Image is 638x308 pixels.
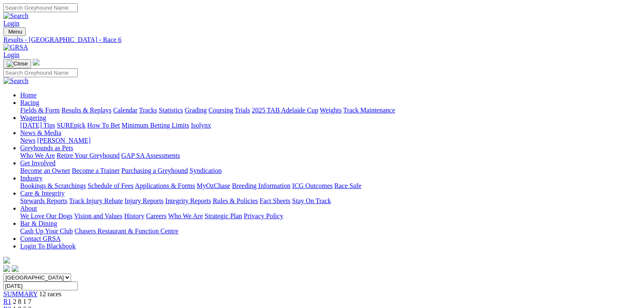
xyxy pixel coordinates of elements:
input: Search [3,68,78,77]
div: Greyhounds as Pets [20,152,635,159]
input: Select date [3,282,78,290]
a: Stay On Track [292,197,331,204]
span: 2 8 1 7 [13,298,32,305]
a: Cash Up Your Club [20,227,73,235]
a: Wagering [20,114,46,121]
a: Industry [20,175,42,182]
a: News [20,137,35,144]
a: SUMMARY [3,290,37,298]
a: Who We Are [20,152,55,159]
a: Bar & Dining [20,220,57,227]
a: Breeding Information [232,182,290,189]
div: Bar & Dining [20,227,635,235]
a: Coursing [208,107,233,114]
a: Privacy Policy [244,212,283,219]
a: Fields & Form [20,107,60,114]
a: Contact GRSA [20,235,61,242]
a: Become an Owner [20,167,70,174]
a: Careers [146,212,166,219]
img: logo-grsa-white.png [3,257,10,264]
div: Racing [20,107,635,114]
a: Integrity Reports [165,197,211,204]
a: Retire Your Greyhound [57,152,120,159]
input: Search [3,3,78,12]
a: Results - [GEOGRAPHIC_DATA] - Race 6 [3,36,635,44]
a: R1 [3,298,11,305]
a: We Love Our Dogs [20,212,72,219]
button: Toggle navigation [3,59,31,68]
a: [PERSON_NAME] [37,137,90,144]
img: facebook.svg [3,265,10,272]
a: [DATE] Tips [20,122,55,129]
a: Syndication [190,167,221,174]
a: History [124,212,144,219]
span: 12 races [39,290,61,298]
a: Home [20,91,37,99]
span: Menu [8,29,22,35]
button: Toggle navigation [3,27,26,36]
a: Statistics [159,107,183,114]
a: Who We Are [168,212,203,219]
a: Race Safe [334,182,361,189]
div: About [20,212,635,220]
a: How To Bet [87,122,120,129]
a: ICG Outcomes [292,182,332,189]
a: Fact Sheets [260,197,290,204]
img: GRSA [3,44,28,51]
a: Greyhounds as Pets [20,144,73,151]
img: Search [3,12,29,20]
div: Wagering [20,122,635,129]
a: Login [3,51,19,58]
div: Get Involved [20,167,635,175]
a: 2025 TAB Adelaide Cup [252,107,318,114]
a: Vision and Values [74,212,122,219]
a: Grading [185,107,207,114]
div: Care & Integrity [20,197,635,205]
a: About [20,205,37,212]
a: Weights [320,107,342,114]
a: Bookings & Scratchings [20,182,86,189]
div: News & Media [20,137,635,144]
a: Applications & Forms [135,182,195,189]
a: Stewards Reports [20,197,67,204]
a: Rules & Policies [213,197,258,204]
a: GAP SA Assessments [121,152,180,159]
a: Purchasing a Greyhound [121,167,188,174]
a: Chasers Restaurant & Function Centre [74,227,178,235]
a: Login [3,20,19,27]
a: Login To Blackbook [20,243,76,250]
a: Isolynx [191,122,211,129]
a: Become a Trainer [72,167,120,174]
a: Track Maintenance [343,107,395,114]
a: Calendar [113,107,137,114]
img: Close [7,60,28,67]
a: Racing [20,99,39,106]
a: SUREpick [57,122,85,129]
a: Results & Replays [61,107,111,114]
a: Get Involved [20,159,55,167]
a: Track Injury Rebate [69,197,123,204]
img: logo-grsa-white.png [33,59,40,65]
a: Tracks [139,107,157,114]
a: Minimum Betting Limits [121,122,189,129]
a: Schedule of Fees [87,182,133,189]
a: Trials [235,107,250,114]
a: Strategic Plan [205,212,242,219]
div: Industry [20,182,635,190]
a: Injury Reports [124,197,163,204]
img: Search [3,77,29,85]
a: News & Media [20,129,61,136]
a: MyOzChase [197,182,230,189]
img: twitter.svg [12,265,18,272]
a: Care & Integrity [20,190,65,197]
